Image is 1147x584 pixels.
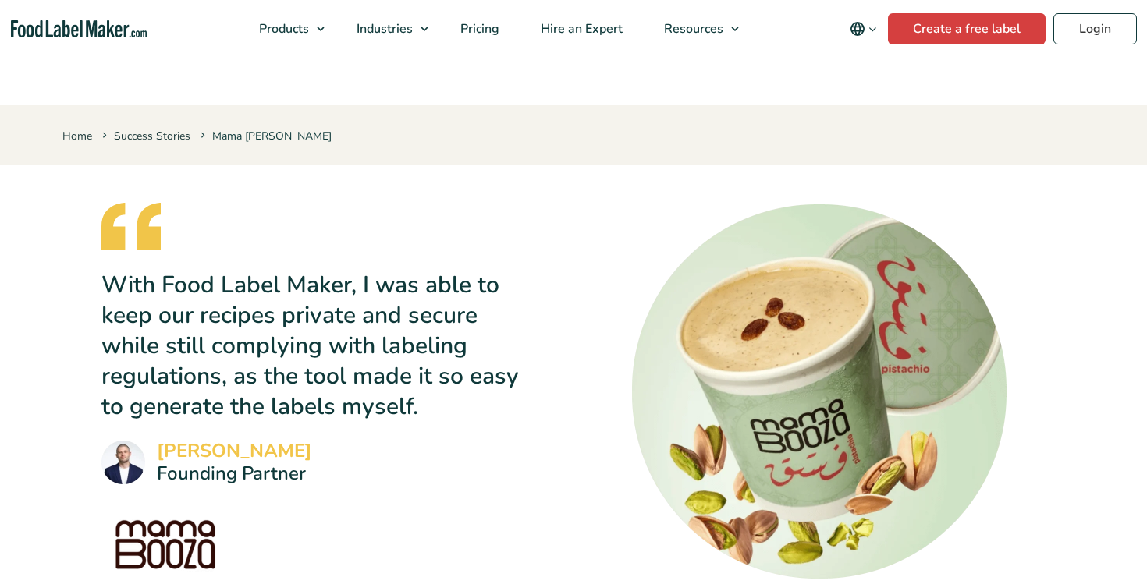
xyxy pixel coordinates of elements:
[197,129,332,143] span: Mama [PERSON_NAME]
[888,13,1046,44] a: Create a free label
[11,20,147,38] a: Food Label Maker homepage
[456,20,501,37] span: Pricing
[157,441,312,460] cite: [PERSON_NAME]
[659,20,725,37] span: Resources
[352,20,414,37] span: Industries
[254,20,311,37] span: Products
[157,464,312,483] small: Founding Partner
[536,20,624,37] span: Hire an Expert
[62,129,92,143] a: Home
[1053,13,1137,44] a: Login
[839,13,888,44] button: Change language
[114,129,190,143] a: Success Stories
[101,270,523,422] p: With Food Label Maker, I was able to keep our recipes private and secure while still complying wi...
